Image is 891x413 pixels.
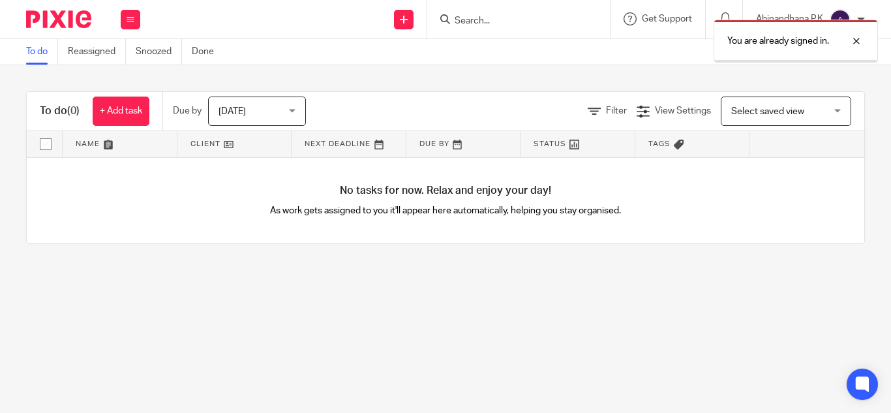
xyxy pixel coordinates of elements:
[68,39,126,65] a: Reassigned
[606,106,627,115] span: Filter
[731,107,804,116] span: Select saved view
[655,106,711,115] span: View Settings
[236,204,655,217] p: As work gets assigned to you it'll appear here automatically, helping you stay organised.
[136,39,182,65] a: Snoozed
[27,184,864,198] h4: No tasks for now. Relax and enjoy your day!
[648,140,671,147] span: Tags
[830,9,851,30] img: svg%3E
[727,35,829,48] p: You are already signed in.
[219,107,246,116] span: [DATE]
[26,39,58,65] a: To do
[93,97,149,126] a: + Add task
[26,10,91,28] img: Pixie
[173,104,202,117] p: Due by
[192,39,224,65] a: Done
[67,106,80,116] span: (0)
[40,104,80,118] h1: To do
